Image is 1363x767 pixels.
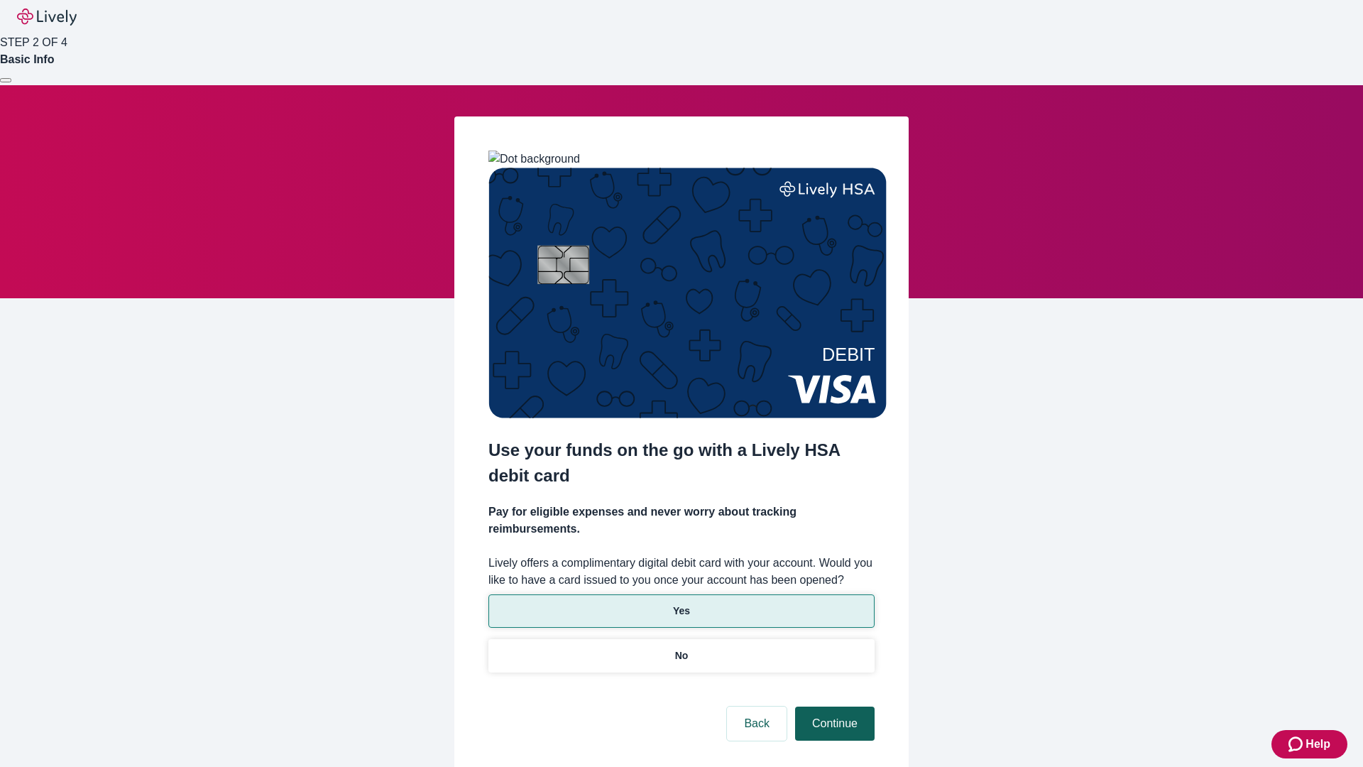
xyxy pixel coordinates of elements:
[727,707,787,741] button: Back
[488,555,875,589] label: Lively offers a complimentary digital debit card with your account. Would you like to have a card...
[488,504,875,538] h4: Pay for eligible expenses and never worry about tracking reimbursements.
[488,594,875,628] button: Yes
[673,604,690,619] p: Yes
[675,648,689,663] p: No
[1288,736,1305,753] svg: Zendesk support icon
[488,639,875,673] button: No
[1271,730,1347,758] button: Zendesk support iconHelp
[488,151,580,168] img: Dot background
[1305,736,1330,753] span: Help
[17,9,77,26] img: Lively
[488,437,875,489] h2: Use your funds on the go with a Lively HSA debit card
[795,707,875,741] button: Continue
[488,168,887,418] img: Debit card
